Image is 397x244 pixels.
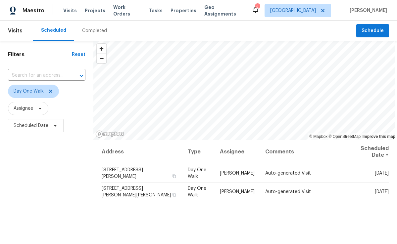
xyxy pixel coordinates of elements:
div: Reset [72,51,85,58]
span: [PERSON_NAME] [220,189,255,194]
span: Projects [85,7,105,14]
span: [STREET_ADDRESS][PERSON_NAME] [102,168,143,179]
span: Visits [8,23,23,38]
th: Assignee [215,140,260,164]
span: Auto-generated Visit [265,189,311,194]
span: Properties [171,7,196,14]
span: Maestro [23,7,44,14]
a: Mapbox [309,134,327,139]
button: Zoom in [97,44,106,54]
span: Auto-generated Visit [265,171,311,176]
a: Mapbox homepage [95,130,124,138]
span: Assignee [14,105,33,112]
span: [STREET_ADDRESS][PERSON_NAME][PERSON_NAME] [102,186,171,197]
button: Copy Address [171,173,177,179]
div: Scheduled [41,27,66,34]
th: Type [182,140,215,164]
button: Schedule [356,24,389,38]
th: Address [101,140,182,164]
span: [DATE] [375,189,389,194]
span: Visits [63,7,77,14]
th: Comments [260,140,346,164]
span: [DATE] [375,171,389,176]
button: Zoom out [97,54,106,63]
canvas: Map [93,41,394,140]
th: Scheduled Date ↑ [346,140,389,164]
div: 2 [255,4,260,11]
span: [PERSON_NAME] [220,171,255,176]
span: Day One Walk [188,186,206,197]
div: Completed [82,27,107,34]
span: Tasks [149,8,163,13]
span: Schedule [362,27,384,35]
button: Copy Address [171,192,177,198]
span: Scheduled Date [14,122,48,129]
span: Day One Walk [188,168,206,179]
span: Day One Walk [14,88,44,95]
a: Improve this map [363,134,395,139]
h1: Filters [8,51,72,58]
span: [GEOGRAPHIC_DATA] [270,7,316,14]
a: OpenStreetMap [328,134,361,139]
input: Search for an address... [8,70,67,81]
button: Open [77,71,86,80]
span: Work Orders [113,4,141,17]
span: [PERSON_NAME] [347,7,387,14]
span: Geo Assignments [204,4,244,17]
